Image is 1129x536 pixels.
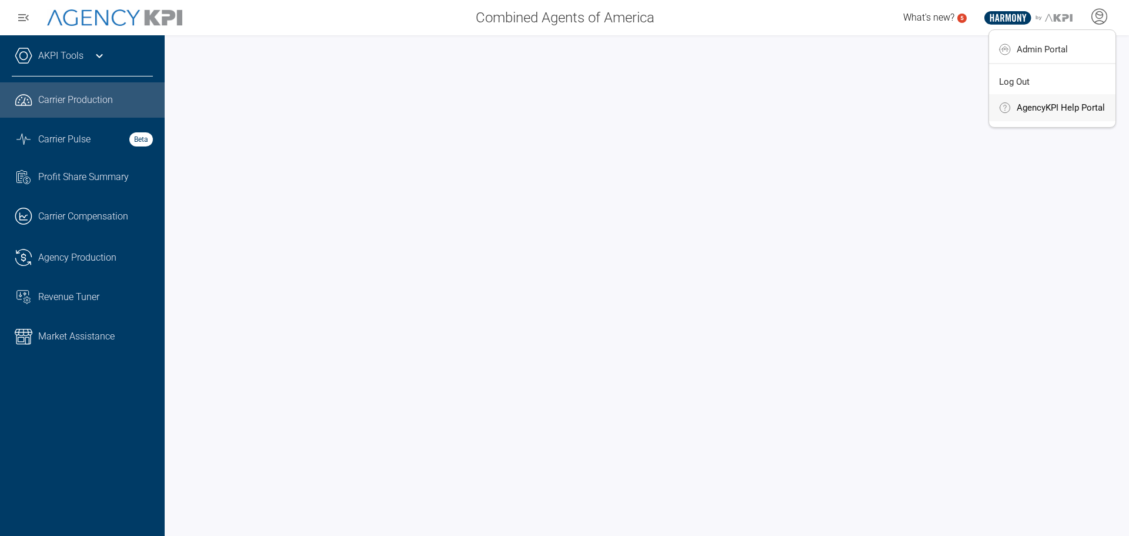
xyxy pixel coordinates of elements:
span: Carrier Pulse [38,132,91,147]
span: Revenue Tuner [38,290,99,304]
strong: Beta [129,132,153,147]
img: AgencyKPI [47,9,182,26]
span: Carrier Production [38,93,113,107]
span: Log Out [999,77,1030,86]
span: AgencyKPI Help Portal [1017,103,1105,112]
span: Market Assistance [38,329,115,344]
a: 5 [957,14,967,23]
text: 5 [960,15,964,21]
span: Admin Portal [1017,45,1068,54]
span: Carrier Compensation [38,209,128,224]
a: AKPI Tools [38,49,83,63]
span: Profit Share Summary [38,170,129,184]
span: What's new? [903,12,954,23]
span: Combined Agents of America [476,7,654,28]
span: Agency Production [38,251,116,265]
